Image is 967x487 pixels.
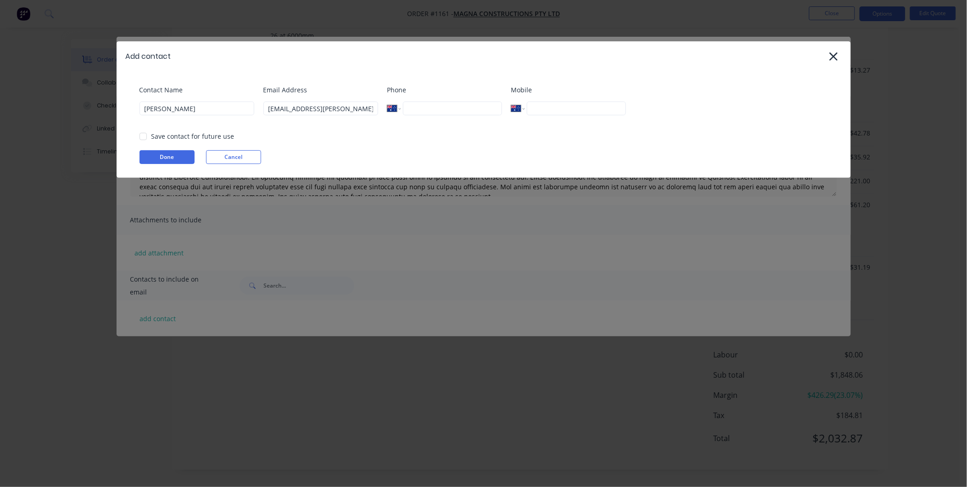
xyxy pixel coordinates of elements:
[140,85,254,95] label: Contact Name
[387,85,502,95] label: Phone
[511,85,626,95] label: Mobile
[126,51,171,62] div: Add contact
[140,150,195,164] button: Done
[151,131,235,141] div: Save contact for future use
[263,85,378,95] label: Email Address
[206,150,261,164] button: Cancel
